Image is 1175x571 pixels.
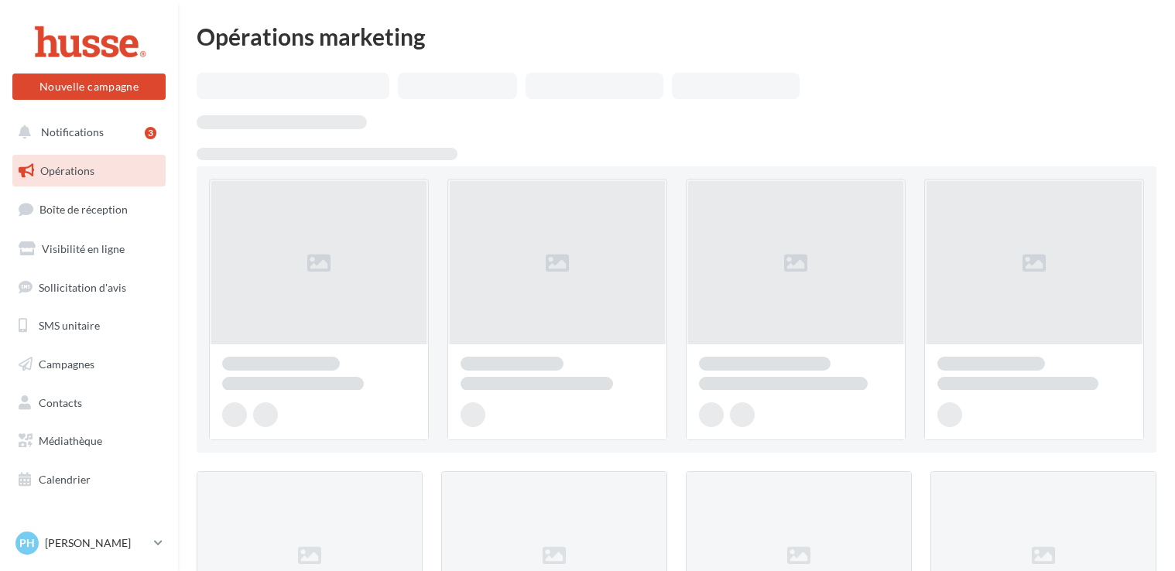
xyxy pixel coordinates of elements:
a: Contacts [9,387,169,419]
span: Visibilité en ligne [42,242,125,255]
a: Sollicitation d'avis [9,272,169,304]
div: Opérations marketing [197,25,1156,48]
a: Boîte de réception [9,193,169,226]
a: Visibilité en ligne [9,233,169,265]
span: Calendrier [39,473,91,486]
span: SMS unitaire [39,319,100,332]
span: Contacts [39,396,82,409]
button: Nouvelle campagne [12,74,166,100]
a: Campagnes [9,348,169,381]
a: SMS unitaire [9,309,169,342]
a: Calendrier [9,463,169,496]
span: Boîte de réception [39,203,128,216]
a: Médiathèque [9,425,169,457]
p: [PERSON_NAME] [45,535,148,551]
button: Notifications 3 [9,116,163,149]
div: 3 [145,127,156,139]
span: PH [19,535,35,551]
span: Médiathèque [39,434,102,447]
a: Opérations [9,155,169,187]
span: Campagnes [39,357,94,371]
a: PH [PERSON_NAME] [12,528,166,558]
span: Notifications [41,125,104,138]
span: Opérations [40,164,94,177]
span: Sollicitation d'avis [39,280,126,293]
